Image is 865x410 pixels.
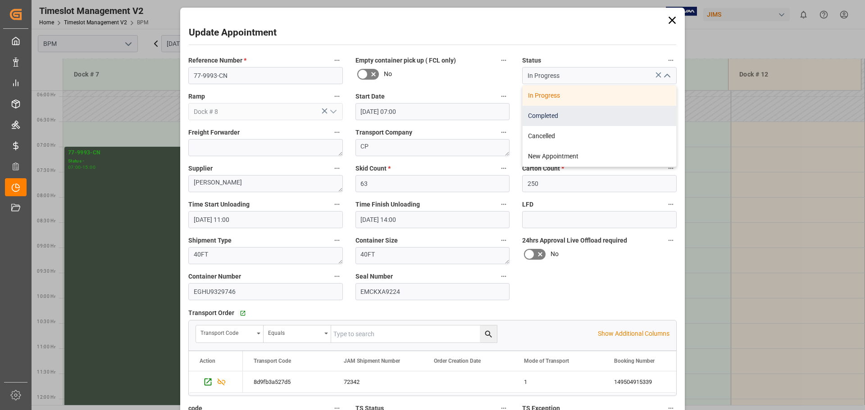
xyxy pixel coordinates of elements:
[522,164,564,173] span: Carton Count
[603,371,693,392] div: 149504915339
[355,211,510,228] input: DD.MM.YYYY HH:MM
[660,69,673,83] button: close menu
[523,106,676,126] div: Completed
[268,327,321,337] div: Equals
[355,128,412,137] span: Transport Company
[665,198,677,210] button: LFD
[264,325,331,342] button: open menu
[522,56,541,65] span: Status
[355,272,393,281] span: Seal Number
[523,86,676,106] div: In Progress
[331,126,343,138] button: Freight Forwarder
[200,358,215,364] div: Action
[188,175,343,192] textarea: [PERSON_NAME]
[614,358,655,364] span: Booking Number
[331,325,497,342] input: Type to search
[188,247,343,264] textarea: 40FT
[665,54,677,66] button: Status
[355,247,510,264] textarea: 40FT
[188,56,246,65] span: Reference Number
[498,90,510,102] button: Start Date
[188,103,343,120] input: Type to search/select
[200,327,254,337] div: Transport Code
[498,198,510,210] button: Time Finish Unloading
[498,162,510,174] button: Skid Count *
[355,92,385,101] span: Start Date
[480,325,497,342] button: search button
[498,270,510,282] button: Seal Number
[598,329,669,338] p: Show Additional Columns
[188,308,234,318] span: Transport Order
[333,371,423,392] div: 72342
[665,162,677,174] button: Carton Count *
[189,371,243,393] div: Press SPACE to select this row.
[523,126,676,146] div: Cancelled
[254,358,291,364] span: Transport Code
[355,236,398,245] span: Container Size
[196,325,264,342] button: open menu
[189,26,277,40] h2: Update Appointment
[355,56,456,65] span: Empty container pick up ( FCL only)
[665,234,677,246] button: 24hrs Approval Live Offload required
[522,200,533,209] span: LFD
[355,164,391,173] span: Skid Count
[524,358,569,364] span: Mode of Transport
[243,371,333,392] div: 8d9fb3a527d5
[513,371,603,392] div: 1
[331,162,343,174] button: Supplier
[331,270,343,282] button: Container Number
[331,90,343,102] button: Ramp
[384,69,392,79] span: No
[188,164,213,173] span: Supplier
[188,128,240,137] span: Freight Forwarder
[188,236,232,245] span: Shipment Type
[326,105,339,119] button: open menu
[344,358,400,364] span: JAM Shipment Number
[498,234,510,246] button: Container Size
[188,92,205,101] span: Ramp
[355,200,420,209] span: Time Finish Unloading
[498,126,510,138] button: Transport Company
[498,54,510,66] button: Empty container pick up ( FCL only)
[188,272,241,281] span: Container Number
[551,249,559,259] span: No
[355,139,510,156] textarea: CP
[523,146,676,167] div: New Appointment
[188,200,250,209] span: Time Start Unloading
[355,103,510,120] input: DD.MM.YYYY HH:MM
[331,234,343,246] button: Shipment Type
[522,236,627,245] span: 24hrs Approval Live Offload required
[522,67,677,84] input: Type to search/select
[434,358,481,364] span: Order Creation Date
[331,198,343,210] button: Time Start Unloading
[188,211,343,228] input: DD.MM.YYYY HH:MM
[331,54,343,66] button: Reference Number *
